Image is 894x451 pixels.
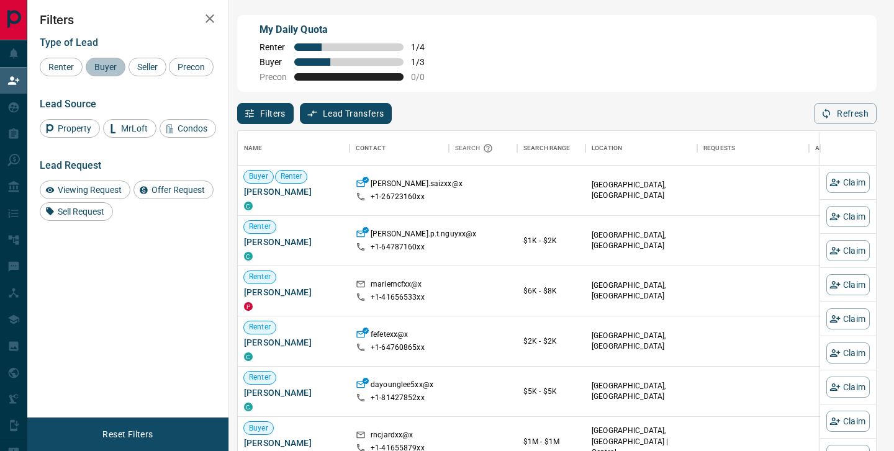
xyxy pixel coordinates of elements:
[592,131,622,166] div: Location
[523,131,571,166] div: Search Range
[371,192,425,202] p: +1- 26723160xx
[238,131,350,166] div: Name
[117,123,152,133] span: MrLoft
[260,72,287,82] span: Precon
[173,62,209,72] span: Precon
[244,221,276,232] span: Renter
[147,185,209,195] span: Offer Request
[517,131,585,166] div: Search Range
[411,72,438,82] span: 0 / 0
[826,308,870,329] button: Claim
[826,342,870,364] button: Claim
[244,423,273,434] span: Buyer
[455,131,496,166] div: Search
[86,58,125,76] div: Buyer
[40,12,216,27] h2: Filters
[244,272,276,282] span: Renter
[237,103,294,124] button: Filters
[244,185,343,198] span: [PERSON_NAME]
[826,274,870,295] button: Claim
[53,123,96,133] span: Property
[592,230,691,251] p: [GEOGRAPHIC_DATA], [GEOGRAPHIC_DATA]
[244,171,273,182] span: Buyer
[697,131,809,166] div: Requests
[244,202,253,210] div: condos.ca
[523,285,579,297] p: $6K - $8K
[244,322,276,333] span: Renter
[40,181,130,199] div: Viewing Request
[94,424,161,445] button: Reset Filters
[523,436,579,447] p: $1M - $1M
[592,280,691,301] p: [GEOGRAPHIC_DATA], [GEOGRAPHIC_DATA]
[371,380,433,393] p: dayounglee5xx@x
[40,58,83,76] div: Renter
[703,131,735,166] div: Requests
[44,62,78,72] span: Renter
[40,202,113,221] div: Sell Request
[40,98,96,110] span: Lead Source
[260,42,287,52] span: Renter
[133,62,162,72] span: Seller
[129,58,166,76] div: Seller
[244,252,253,261] div: condos.ca
[523,336,579,347] p: $2K - $2K
[260,22,438,37] p: My Daily Quota
[826,206,870,227] button: Claim
[244,403,253,411] div: condos.ca
[356,131,386,166] div: Contact
[371,179,463,192] p: [PERSON_NAME].saizxx@x
[371,292,425,303] p: +1- 41656533xx
[826,172,870,193] button: Claim
[350,131,449,166] div: Contact
[826,377,870,398] button: Claim
[244,286,343,298] span: [PERSON_NAME]
[371,430,413,443] p: rncjardxx@x
[276,171,307,182] span: Renter
[244,336,343,349] span: [PERSON_NAME]
[103,119,156,138] div: MrLoft
[411,57,438,67] span: 1 / 3
[592,381,691,402] p: [GEOGRAPHIC_DATA], [GEOGRAPHIC_DATA]
[592,180,691,201] p: [GEOGRAPHIC_DATA], [GEOGRAPHIC_DATA]
[40,159,101,171] span: Lead Request
[53,185,126,195] span: Viewing Request
[244,302,253,311] div: property.ca
[90,62,121,72] span: Buyer
[133,181,214,199] div: Offer Request
[826,411,870,432] button: Claim
[40,119,100,138] div: Property
[814,103,877,124] button: Refresh
[523,235,579,246] p: $1K - $2K
[160,119,216,138] div: Condos
[585,131,697,166] div: Location
[244,372,276,383] span: Renter
[169,58,214,76] div: Precon
[244,352,253,361] div: condos.ca
[300,103,392,124] button: Lead Transfers
[411,42,438,52] span: 1 / 4
[173,123,212,133] span: Condos
[371,393,425,403] p: +1- 81427852xx
[244,386,343,399] span: [PERSON_NAME]
[260,57,287,67] span: Buyer
[244,437,343,449] span: [PERSON_NAME]
[244,236,343,248] span: [PERSON_NAME]
[523,386,579,397] p: $5K - $5K
[371,329,408,342] p: fefetexx@x
[53,207,109,217] span: Sell Request
[244,131,263,166] div: Name
[592,331,691,352] p: [GEOGRAPHIC_DATA], [GEOGRAPHIC_DATA]
[826,240,870,261] button: Claim
[371,229,476,242] p: [PERSON_NAME].p.t.nguyxx@x
[371,242,425,252] p: +1- 64787160xx
[40,37,98,48] span: Type of Lead
[371,279,422,292] p: mariemcfxx@x
[371,342,425,353] p: +1- 64760865xx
